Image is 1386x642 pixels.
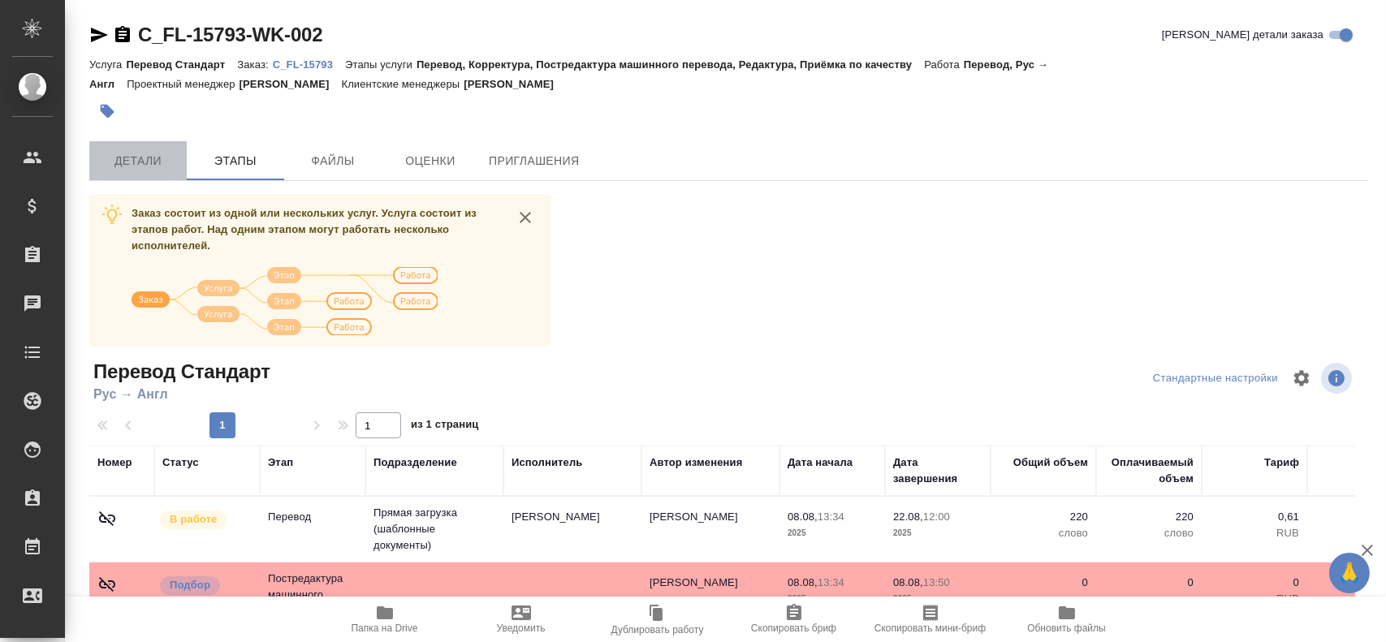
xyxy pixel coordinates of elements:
[893,455,982,487] div: Дата завершения
[89,385,270,404] span: Рус → Англ
[89,359,270,385] span: Перевод Стандарт
[1210,525,1299,541] p: RUB
[924,58,964,71] p: Работа
[503,501,641,558] td: [PERSON_NAME]
[1104,455,1194,487] div: Оплачиваемый объем
[893,591,982,607] p: 2025
[1162,27,1323,43] span: [PERSON_NAME] детали заказа
[1104,525,1194,541] p: слово
[923,511,950,523] p: 12:00
[237,58,272,71] p: Заказ:
[89,93,125,129] button: Добавить тэг
[196,151,274,171] span: Этапы
[1282,359,1321,398] span: Настроить таблицу
[923,576,950,588] p: 13:50
[342,78,464,90] p: Клиентские менеджеры
[893,525,982,541] p: 2025
[641,501,779,558] td: [PERSON_NAME]
[170,577,210,593] p: Подбор
[113,25,132,45] button: Скопировать ссылку
[874,623,986,634] span: Скопировать мини-бриф
[1013,455,1088,471] div: Общий объем
[453,597,589,642] button: Уведомить
[138,24,322,45] a: C_FL-15793-WK-002
[365,497,503,562] td: Прямая загрузка (шаблонные документы)
[89,25,109,45] button: Скопировать ссылку для ЯМессенджера
[345,58,417,71] p: Этапы услуги
[97,455,132,471] div: Номер
[268,509,357,525] p: Перевод
[1104,575,1194,591] p: 0
[1027,623,1106,634] span: Обновить файлы
[1264,455,1299,471] div: Тариф
[788,591,877,607] p: 2025
[1210,575,1299,591] p: 0
[999,575,1088,591] p: 0
[352,623,418,634] span: Папка на Drive
[132,207,477,252] span: Заказ состоит из одной или нескольких услуг. Услуга состоит из этапов работ. Над одним этапом мог...
[893,576,923,588] p: 08.08,
[1149,366,1282,391] div: split button
[893,511,923,523] p: 22.08,
[464,78,566,90] p: [PERSON_NAME]
[1104,509,1194,525] p: 220
[317,597,453,642] button: Папка на Drive
[268,571,357,619] p: Постредактура машинного перевода
[127,78,239,90] p: Проектный менеджер
[89,58,126,71] p: Услуга
[611,624,704,636] span: Дублировать работу
[170,511,217,528] p: В работе
[126,58,237,71] p: Перевод Стандарт
[268,455,293,471] div: Этап
[1329,553,1370,593] button: 🙏
[1210,591,1299,607] p: RUB
[99,151,177,171] span: Детали
[1104,591,1194,607] p: слово
[818,511,844,523] p: 13:34
[862,597,999,642] button: Скопировать мини-бриф
[1321,363,1355,394] span: Посмотреть информацию
[273,57,345,71] a: C_FL-15793
[294,151,372,171] span: Файлы
[999,597,1135,642] button: Обновить файлы
[999,525,1088,541] p: слово
[240,78,342,90] p: [PERSON_NAME]
[489,151,580,171] span: Приглашения
[650,455,742,471] div: Автор изменения
[417,58,924,71] p: Перевод, Корректура, Постредактура машинного перевода, Редактура, Приёмка по качеству
[751,623,836,634] span: Скопировать бриф
[726,597,862,642] button: Скопировать бриф
[162,455,199,471] div: Статус
[999,509,1088,525] p: 220
[497,623,546,634] span: Уведомить
[411,415,479,438] span: из 1 страниц
[999,591,1088,607] p: слово
[788,455,853,471] div: Дата начала
[513,205,538,230] button: close
[818,576,844,588] p: 13:34
[788,511,818,523] p: 08.08,
[589,597,726,642] button: Дублировать работу
[373,455,457,471] div: Подразделение
[641,567,779,623] td: [PERSON_NAME]
[273,58,345,71] p: C_FL-15793
[788,576,818,588] p: 08.08,
[1336,556,1363,590] span: 🙏
[391,151,469,171] span: Оценки
[788,525,877,541] p: 2025
[512,455,583,471] div: Исполнитель
[1210,509,1299,525] p: 0,61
